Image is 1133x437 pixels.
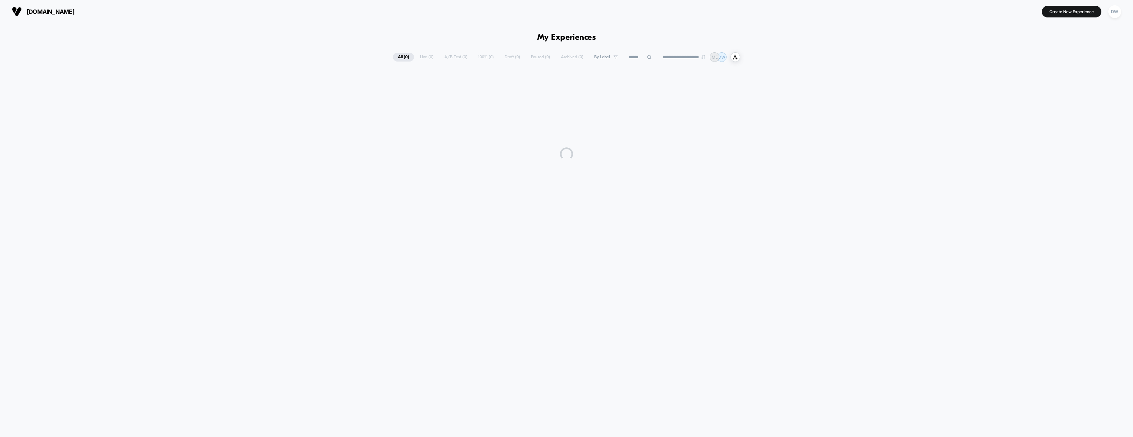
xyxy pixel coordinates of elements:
p: DW [718,55,725,60]
span: [DOMAIN_NAME] [27,8,74,15]
button: DW [1106,5,1123,18]
button: [DOMAIN_NAME] [10,6,76,17]
button: Create New Experience [1042,6,1101,17]
span: All ( 0 ) [393,53,414,62]
div: DW [1108,5,1121,18]
img: Visually logo [12,7,22,16]
span: By Label [594,55,610,60]
p: ME [712,55,718,60]
h1: My Experiences [537,33,596,42]
img: end [701,55,705,59]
